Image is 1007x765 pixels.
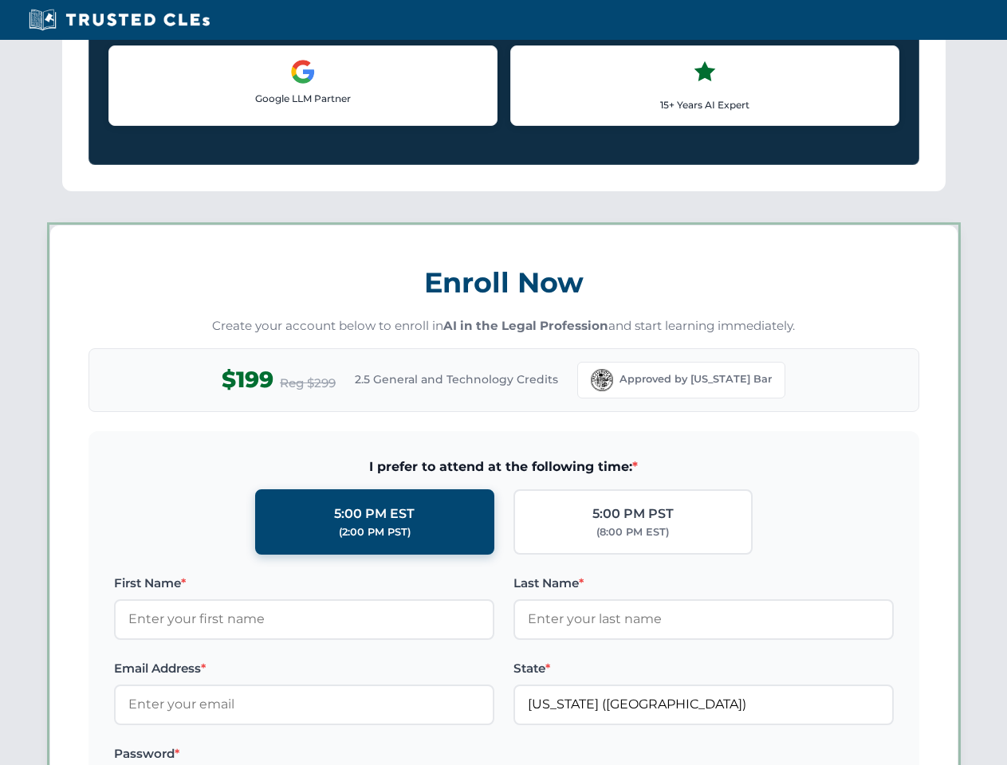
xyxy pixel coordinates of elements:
p: Google LLM Partner [122,91,484,106]
img: Trusted CLEs [24,8,214,32]
div: (2:00 PM PST) [339,524,411,540]
div: 5:00 PM EST [334,504,415,524]
label: State [513,659,894,678]
img: Google [290,59,316,84]
input: Enter your email [114,685,494,724]
p: Create your account below to enroll in and start learning immediately. [89,317,919,335]
h3: Enroll Now [89,257,919,308]
div: (8:00 PM EST) [596,524,669,540]
span: 2.5 General and Technology Credits [355,371,558,388]
strong: AI in the Legal Profession [443,318,608,333]
label: Last Name [513,574,894,593]
span: Approved by [US_STATE] Bar [620,371,772,387]
span: $199 [222,362,273,398]
input: Enter your last name [513,599,894,639]
div: 5:00 PM PST [592,504,674,524]
label: First Name [114,574,494,593]
img: Florida Bar [591,369,613,391]
input: Enter your first name [114,599,494,639]
span: Reg $299 [280,374,336,393]
span: I prefer to attend at the following time: [114,457,894,477]
input: Florida (FL) [513,685,894,724]
label: Email Address [114,659,494,678]
label: Password [114,744,494,763]
p: 15+ Years AI Expert [524,97,886,112]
